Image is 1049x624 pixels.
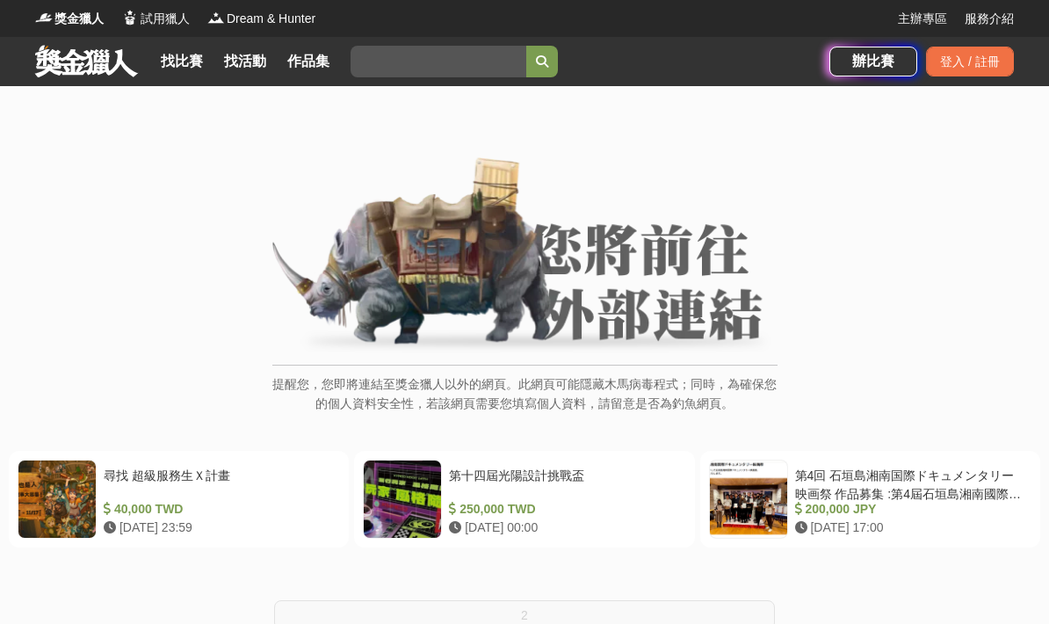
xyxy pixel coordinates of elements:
span: Dream & Hunter [227,10,315,28]
div: 尋找 超級服務生Ｘ計畫 [104,467,333,500]
a: 服務介紹 [965,10,1014,28]
img: Logo [207,9,225,26]
div: 第十四屆光陽設計挑戰盃 [449,467,678,500]
a: 找比賽 [154,49,210,74]
div: 250,000 TWD [449,500,678,519]
img: External Link Banner [272,157,778,356]
img: Logo [35,9,53,26]
img: Logo [121,9,139,26]
a: 辦比賽 [829,47,917,76]
span: 獎金獵人 [54,10,104,28]
a: Logo試用獵人 [121,10,190,28]
div: [DATE] 00:00 [449,519,678,537]
a: 作品集 [280,49,336,74]
div: 200,000 JPY [795,500,1024,519]
a: 主辦專區 [898,10,947,28]
a: 第十四屆光陽設計挑戰盃 250,000 TWD [DATE] 00:00 [354,451,694,548]
a: 找活動 [217,49,273,74]
span: 試用獵人 [141,10,190,28]
a: 第4回 石垣島湘南国際ドキュメンタリー映画祭 作品募集 :第4屆石垣島湘南國際紀錄片電影節作品徵集 200,000 JPY [DATE] 17:00 [700,451,1040,548]
div: 登入 / 註冊 [926,47,1014,76]
p: 提醒您，您即將連結至獎金獵人以外的網頁。此網頁可能隱藏木馬病毒程式；同時，為確保您的個人資料安全性，若該網頁需要您填寫個人資料，請留意是否為釣魚網頁。 [272,374,778,432]
div: [DATE] 23:59 [104,519,333,537]
div: 第4回 石垣島湘南国際ドキュメンタリー映画祭 作品募集 :第4屆石垣島湘南國際紀錄片電影節作品徵集 [795,467,1024,500]
div: 40,000 TWD [104,500,333,519]
a: LogoDream & Hunter [207,10,315,28]
div: [DATE] 17:00 [795,519,1024,537]
a: Logo獎金獵人 [35,10,104,28]
a: 尋找 超級服務生Ｘ計畫 40,000 TWD [DATE] 23:59 [9,451,349,548]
